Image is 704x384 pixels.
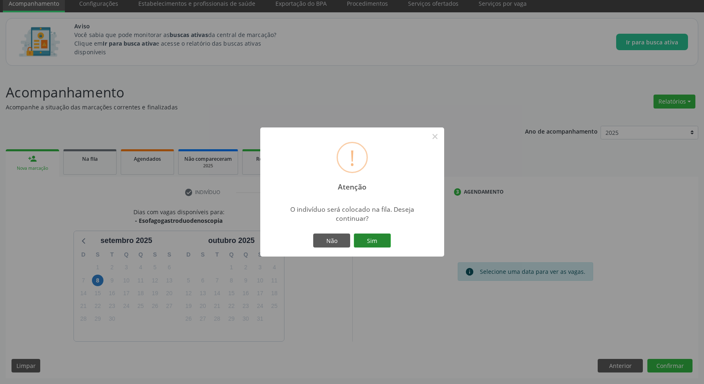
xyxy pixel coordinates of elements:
[428,130,442,143] button: Close this dialog
[313,234,350,248] button: Não
[280,205,424,223] div: O indivíduo será colocado na fila. Deseja continuar?
[330,177,374,191] h2: Atenção
[354,234,391,248] button: Sim
[349,143,355,172] div: !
